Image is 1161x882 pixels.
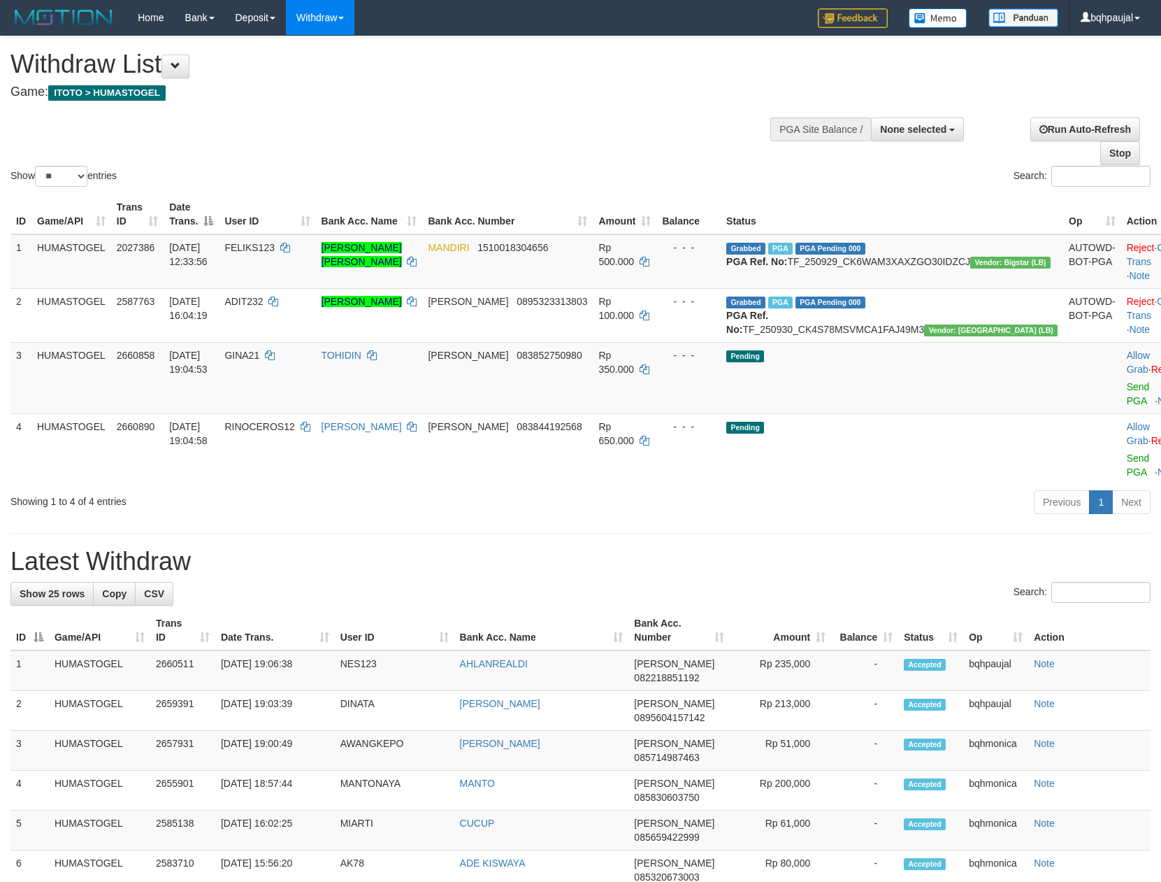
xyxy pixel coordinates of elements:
[656,194,721,234] th: Balance
[768,297,793,308] span: Marked by bqhmonica
[795,243,865,255] span: PGA Pending
[963,771,1028,811] td: bqhmonica
[117,421,155,432] span: 2660890
[10,288,31,342] td: 2
[150,650,215,691] td: 2660511
[662,294,715,308] div: - - -
[144,588,164,599] span: CSV
[117,242,155,253] span: 2027386
[880,124,946,135] span: None selected
[730,611,831,650] th: Amount: activate to sort column ascending
[322,421,402,432] a: [PERSON_NAME]
[428,421,508,432] span: [PERSON_NAME]
[150,811,215,851] td: 2585138
[460,738,540,749] a: [PERSON_NAME]
[454,611,629,650] th: Bank Acc. Name: activate to sort column ascending
[48,85,166,101] span: ITOTO > HUMASTOGEL
[10,194,31,234] th: ID
[150,771,215,811] td: 2655901
[428,350,508,361] span: [PERSON_NAME]
[169,296,208,321] span: [DATE] 16:04:19
[1063,288,1121,342] td: AUTOWD-BOT-PGA
[1063,194,1121,234] th: Op: activate to sort column ascending
[422,194,593,234] th: Bank Acc. Number: activate to sort column ascending
[150,611,215,650] th: Trans ID: activate to sort column ascending
[49,811,150,851] td: HUMASTOGEL
[517,350,582,361] span: Copy 083852750980 to clipboard
[726,256,787,267] b: PGA Ref. No:
[726,310,768,335] b: PGA Ref. No:
[593,194,656,234] th: Amount: activate to sort column ascending
[1130,270,1151,281] a: Note
[970,257,1051,269] span: Vendor URL: https://dashboard.q2checkout.com/secure
[460,778,495,789] a: MANTO
[1127,421,1151,446] span: ·
[428,296,508,307] span: [PERSON_NAME]
[1030,118,1140,141] a: Run Auto-Refresh
[322,242,402,267] a: [PERSON_NAME] [PERSON_NAME]
[428,242,469,253] span: MANDIRI
[634,712,705,723] span: Copy 0895604157142 to clipboard
[634,752,699,763] span: Copy 085714987463 to clipboard
[634,792,699,803] span: Copy 085830603750 to clipboard
[904,818,946,830] span: Accepted
[1051,582,1151,603] input: Search:
[335,731,454,771] td: AWANGKEPO
[831,611,898,650] th: Balance: activate to sort column ascending
[10,85,760,99] h4: Game:
[1127,381,1150,406] a: Send PGA
[169,242,208,267] span: [DATE] 12:33:56
[335,811,454,851] td: MIARTI
[909,8,967,28] img: Button%20Memo.svg
[322,296,402,307] a: [PERSON_NAME]
[215,691,335,731] td: [DATE] 19:03:39
[1014,582,1151,603] label: Search:
[1014,166,1151,187] label: Search:
[10,611,49,650] th: ID: activate to sort column descending
[726,350,764,362] span: Pending
[169,421,208,446] span: [DATE] 19:04:58
[93,582,136,606] a: Copy
[117,296,155,307] span: 2587763
[634,858,714,869] span: [PERSON_NAME]
[904,699,946,711] span: Accepted
[1127,350,1151,375] span: ·
[598,242,634,267] span: Rp 500.000
[215,650,335,691] td: [DATE] 19:06:38
[730,771,831,811] td: Rp 200,000
[335,691,454,731] td: DINATA
[721,194,1063,234] th: Status
[1034,778,1055,789] a: Note
[662,348,715,362] div: - - -
[1127,421,1150,446] a: Allow Grab
[730,731,831,771] td: Rp 51,000
[988,8,1058,27] img: panduan.png
[169,350,208,375] span: [DATE] 19:04:53
[10,166,117,187] label: Show entries
[1127,453,1150,478] a: Send PGA
[215,611,335,650] th: Date Trans.: activate to sort column ascending
[102,588,127,599] span: Copy
[322,350,361,361] a: TOHIDIN
[831,691,898,731] td: -
[963,691,1028,731] td: bqhpaujal
[460,698,540,709] a: [PERSON_NAME]
[963,811,1028,851] td: bqhmonica
[634,672,699,683] span: Copy 082218851192 to clipboard
[1130,324,1151,335] a: Note
[219,194,315,234] th: User ID: activate to sort column ascending
[831,811,898,851] td: -
[898,611,963,650] th: Status: activate to sort column ascending
[10,548,1151,576] h1: Latest Withdraw
[31,413,111,485] td: HUMASTOGEL
[1127,296,1155,307] a: Reject
[721,288,1063,342] td: TF_250930_CK4S78MSVMCA1FAJ49M3
[831,771,898,811] td: -
[1063,234,1121,289] td: AUTOWD-BOT-PGA
[726,243,765,255] span: Grabbed
[316,194,423,234] th: Bank Acc. Name: activate to sort column ascending
[10,691,49,731] td: 2
[335,611,454,650] th: User ID: activate to sort column ascending
[517,421,582,432] span: Copy 083844192568 to clipboard
[150,691,215,731] td: 2659391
